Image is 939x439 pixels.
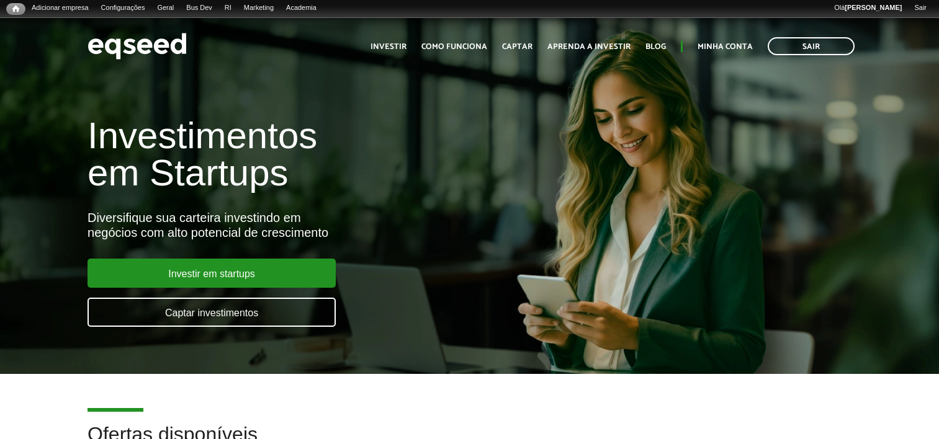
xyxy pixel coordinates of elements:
a: Aprenda a investir [547,43,631,51]
a: RI [218,3,238,13]
a: Como funciona [421,43,487,51]
a: Academia [280,3,323,13]
span: Início [12,4,19,13]
a: Minha conta [698,43,753,51]
strong: [PERSON_NAME] [845,4,902,11]
a: Olá[PERSON_NAME] [828,3,908,13]
div: Diversifique sua carteira investindo em negócios com alto potencial de crescimento [88,210,539,240]
a: Captar [502,43,532,51]
a: Bus Dev [180,3,218,13]
a: Marketing [238,3,280,13]
a: Captar investimentos [88,298,336,327]
a: Sair [768,37,855,55]
a: Sair [908,3,933,13]
a: Configurações [95,3,151,13]
a: Adicionar empresa [25,3,95,13]
a: Geral [151,3,180,13]
a: Blog [645,43,666,51]
a: Início [6,3,25,15]
a: Investir em startups [88,259,336,288]
h1: Investimentos em Startups [88,117,539,192]
img: EqSeed [88,30,187,63]
a: Investir [371,43,407,51]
